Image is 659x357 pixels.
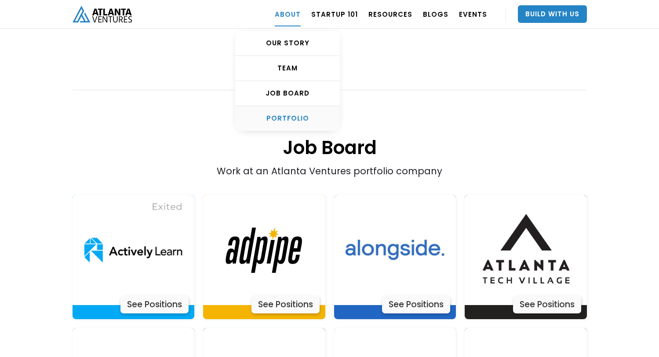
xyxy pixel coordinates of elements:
[471,195,581,305] img: Actively Learn
[120,296,189,313] div: See Positions
[73,195,195,319] a: Actively LearnSee Positions
[209,195,319,305] img: Actively Learn
[311,2,358,26] a: Startup 101
[518,5,587,23] a: Build With Us
[334,195,456,319] a: Actively LearnSee Positions
[275,2,301,26] a: ABOUT
[382,296,450,313] div: See Positions
[235,31,340,56] a: OUR STORY
[235,81,340,106] a: Job Board
[235,64,340,73] div: TEAM
[368,2,412,26] a: RESOURCES
[423,2,448,26] a: BLOGS
[465,195,587,319] a: Actively LearnSee Positions
[235,114,340,123] div: PORTFOLIO
[235,106,340,131] a: PORTFOLIO
[513,296,581,313] div: See Positions
[73,91,587,160] h1: Job Board
[251,296,320,313] div: See Positions
[340,195,450,305] img: Actively Learn
[235,39,340,48] div: OUR STORY
[459,2,487,26] a: EVENTS
[235,56,340,81] a: TEAM
[78,195,188,305] img: Actively Learn
[203,195,325,319] a: Actively LearnSee Positions
[235,89,340,98] div: Job Board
